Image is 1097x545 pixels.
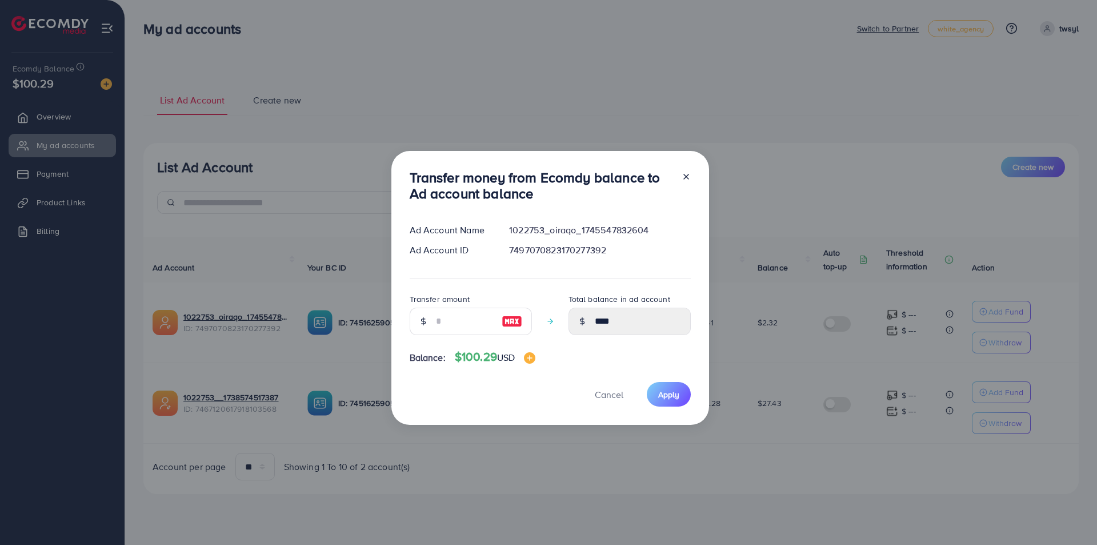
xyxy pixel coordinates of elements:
[502,315,522,328] img: image
[595,388,623,401] span: Cancel
[500,224,699,237] div: 1022753_oiraqo_1745547832604
[647,382,691,407] button: Apply
[410,293,470,305] label: Transfer amount
[1048,494,1088,536] iframe: Chat
[580,382,638,407] button: Cancel
[401,224,501,237] div: Ad Account Name
[568,293,670,305] label: Total balance in ad account
[658,389,679,400] span: Apply
[500,244,699,257] div: 7497070823170277392
[410,169,672,202] h3: Transfer money from Ecomdy balance to Ad account balance
[524,352,535,364] img: image
[401,244,501,257] div: Ad Account ID
[497,351,515,364] span: USD
[410,351,446,364] span: Balance:
[455,350,536,364] h4: $100.29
